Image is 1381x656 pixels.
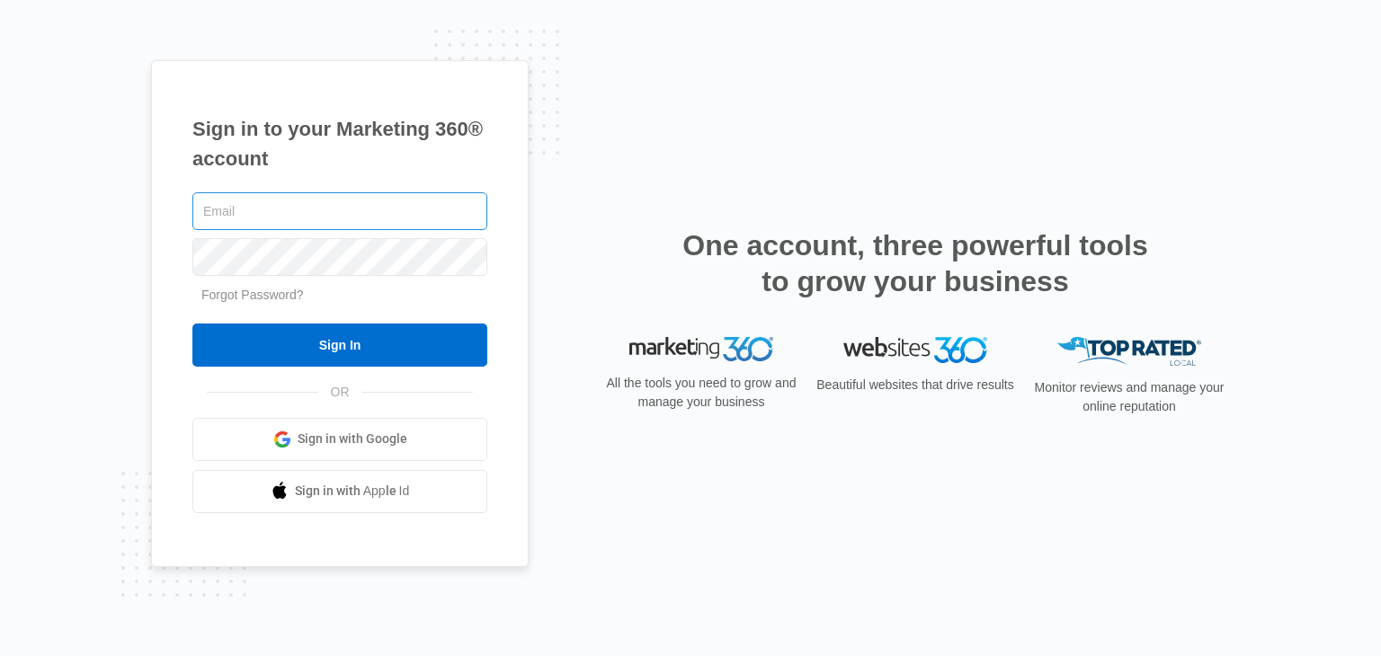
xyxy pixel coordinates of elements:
[298,430,407,448] span: Sign in with Google
[192,418,487,461] a: Sign in with Google
[192,324,487,367] input: Sign In
[192,114,487,173] h1: Sign in to your Marketing 360® account
[318,383,362,402] span: OR
[601,374,802,412] p: All the tools you need to grow and manage your business
[843,337,987,363] img: Websites 360
[629,337,773,362] img: Marketing 360
[1057,337,1201,367] img: Top Rated Local
[815,376,1016,394] p: Beautiful websites that drive results
[295,482,410,501] span: Sign in with Apple Id
[192,470,487,513] a: Sign in with Apple Id
[677,227,1154,299] h2: One account, three powerful tools to grow your business
[1029,378,1230,416] p: Monitor reviews and manage your online reputation
[192,192,487,230] input: Email
[201,288,304,302] a: Forgot Password?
